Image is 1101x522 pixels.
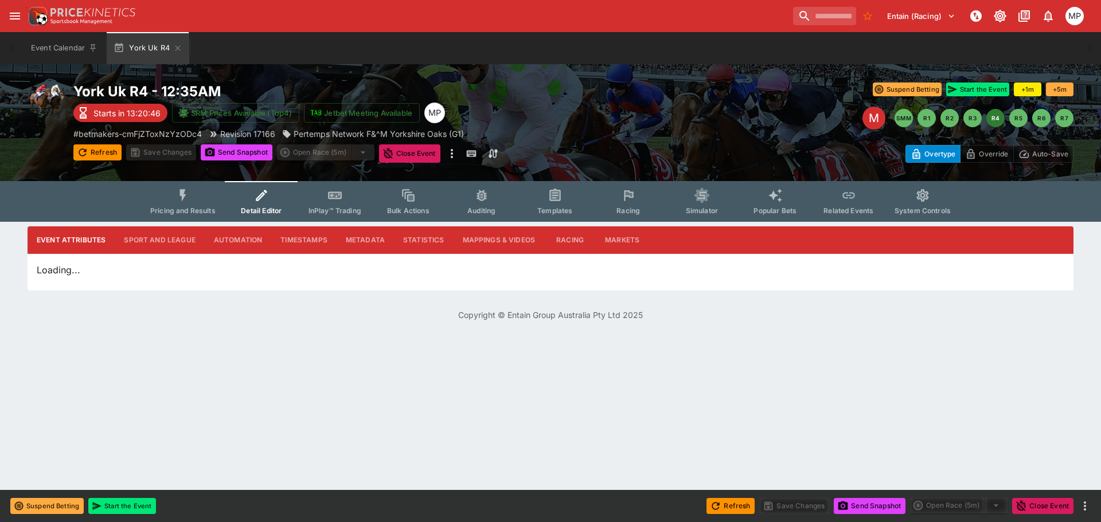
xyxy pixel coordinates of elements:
[979,148,1008,160] p: Override
[963,109,982,127] button: R3
[880,7,962,25] button: Select Tenant
[1014,83,1041,96] button: +1m
[28,254,1073,291] div: Loading...
[834,498,905,514] button: Send Snapshot
[1013,145,1073,163] button: Auto-Save
[1055,109,1073,127] button: R7
[544,226,596,254] button: Racing
[73,83,573,100] h2: Copy To Clipboard
[537,206,572,215] span: Templates
[1014,6,1034,26] button: Documentation
[1009,109,1028,127] button: R5
[990,6,1010,26] button: Toggle light/dark mode
[616,206,640,215] span: Racing
[1032,109,1051,127] button: R6
[337,226,394,254] button: Metadata
[905,145,1073,163] div: Start From
[706,498,755,514] button: Refresh
[282,128,464,140] div: Pertemps Network F&^M Yorkshire Oaks (G1)
[823,206,873,215] span: Related Events
[873,83,942,96] button: Suspend Betting
[241,206,282,215] span: Detail Editor
[793,7,856,25] input: search
[150,206,216,215] span: Pricing and Results
[940,109,959,127] button: R2
[1046,83,1073,96] button: +5m
[1065,7,1084,25] div: Michael Polster
[960,145,1013,163] button: Override
[966,6,986,26] button: NOT Connected to PK
[10,498,84,514] button: Suspend Betting
[73,128,202,140] p: Copy To Clipboard
[924,148,955,160] p: Overtype
[1012,498,1073,514] button: Close Event
[28,83,64,119] img: horse_racing.png
[294,128,464,140] p: Pertemps Network F&^M Yorkshire Oaks (G1)
[895,109,913,127] button: SMM
[25,5,48,28] img: PriceKinetics Logo
[24,32,104,64] button: Event Calendar
[686,206,718,215] span: Simulator
[1038,6,1059,26] button: Notifications
[28,226,115,254] button: Event Attributes
[424,103,445,123] div: Michael Polster
[172,103,299,123] button: SRM Prices Available (Top4)
[310,107,322,119] img: jetbet-logo.svg
[141,181,960,222] div: Event type filters
[309,206,361,215] span: InPlay™ Trading
[304,103,420,123] button: Jetbet Meeting Available
[905,145,961,163] button: Overtype
[1062,3,1087,29] button: Michael Polster
[107,32,189,64] button: York Uk R4
[271,226,337,254] button: Timestamps
[277,144,374,160] div: split button
[862,107,885,129] div: Edit Meeting
[467,206,495,215] span: Auditing
[753,206,797,215] span: Popular Bets
[1032,148,1068,160] p: Auto-Save
[394,226,454,254] button: Statistics
[910,497,1008,513] div: split button
[596,226,649,254] button: Markets
[50,8,135,17] img: PriceKinetics
[205,226,272,254] button: Automation
[858,7,877,25] button: No Bookmarks
[93,107,161,119] p: Starts in 13:20:46
[5,6,25,26] button: open drawer
[895,109,1073,127] nav: pagination navigation
[220,128,275,140] p: Revision 17166
[1078,499,1092,513] button: more
[445,144,459,163] button: more
[115,226,204,254] button: Sport and League
[918,109,936,127] button: R1
[946,83,1009,96] button: Start the Event
[454,226,545,254] button: Mappings & Videos
[986,109,1005,127] button: R4
[379,144,440,163] button: Close Event
[895,206,951,215] span: System Controls
[50,19,112,24] img: Sportsbook Management
[73,144,122,160] button: Refresh
[88,498,156,514] button: Start the Event
[387,206,430,215] span: Bulk Actions
[201,144,272,160] button: Send Snapshot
